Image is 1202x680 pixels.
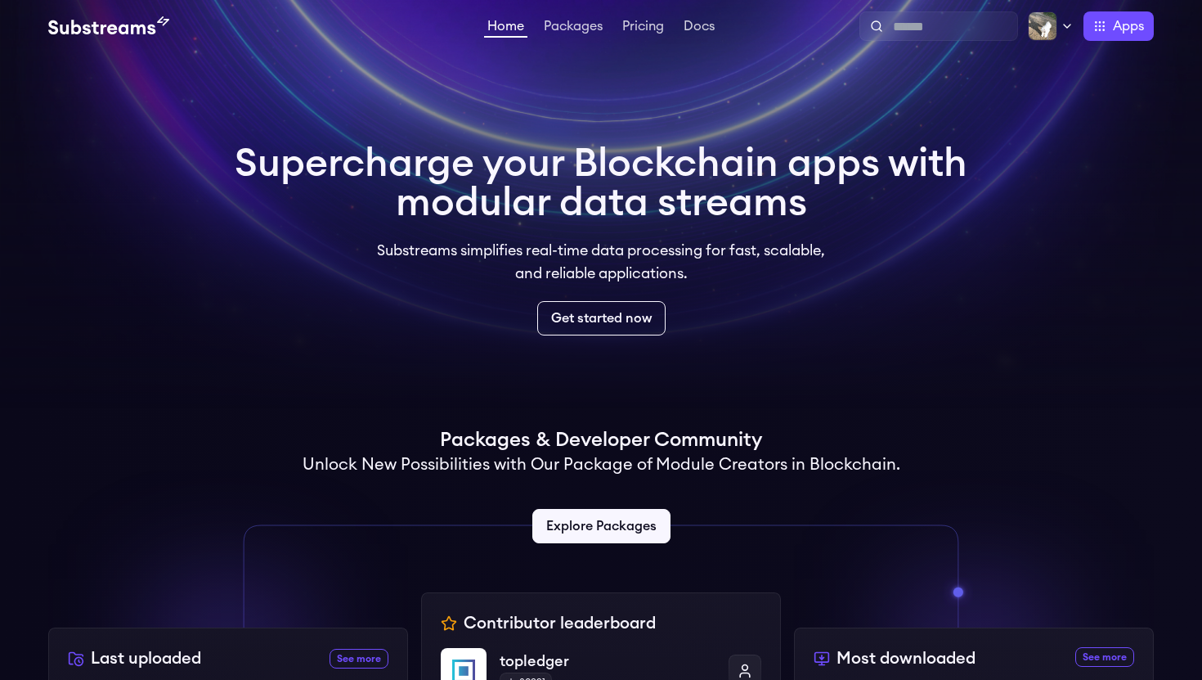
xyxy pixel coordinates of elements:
h2: Unlock New Possibilities with Our Package of Module Creators in Blockchain. [303,453,900,476]
a: Explore Packages [532,509,671,543]
a: Packages [540,20,606,36]
img: Substream's logo [48,16,169,36]
p: topledger [500,650,715,673]
h1: Supercharge your Blockchain apps with modular data streams [235,144,967,223]
a: See more recently uploaded packages [330,649,388,669]
h1: Packages & Developer Community [440,427,762,453]
img: Profile [1028,11,1057,41]
a: Get started now [537,301,666,335]
p: Substreams simplifies real-time data processing for fast, scalable, and reliable applications. [366,239,836,285]
a: Pricing [619,20,667,36]
a: See more most downloaded packages [1075,647,1134,667]
a: Home [484,20,527,38]
a: Docs [680,20,718,36]
span: Apps [1113,16,1144,36]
